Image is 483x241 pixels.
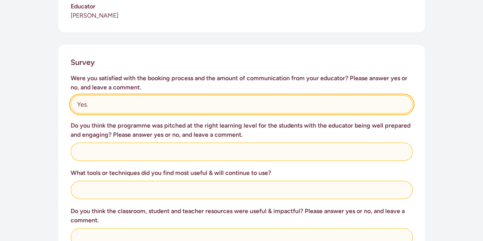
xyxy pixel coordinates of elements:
h3: Do you think the classroom, student and teacher resources were useful & impactful? Please answer ... [71,207,413,225]
h2: Survey [71,57,95,68]
h3: Do you think the programme was pitched at the right learning level for the students with the educ... [71,121,413,139]
p: [PERSON_NAME] [71,11,413,20]
h3: Educator [71,2,413,11]
h3: Were you satisfied with the booking process and the amount of communication from your educator? P... [71,74,413,92]
h3: What tools or techniques did you find most useful & will continue to use? [71,168,413,178]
